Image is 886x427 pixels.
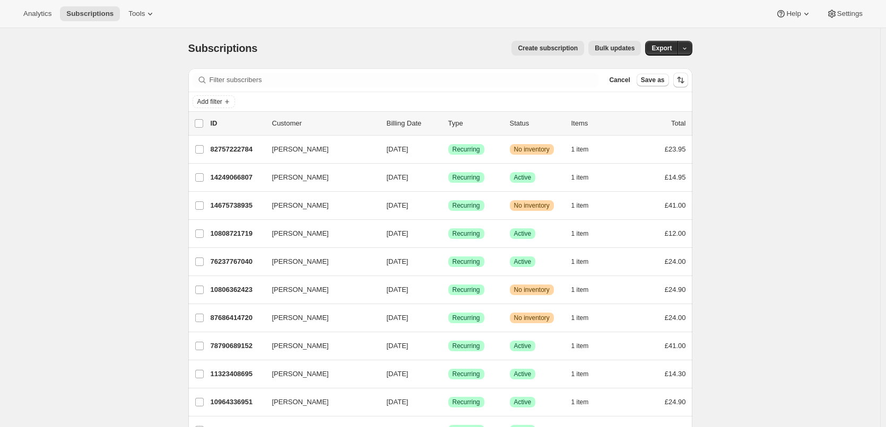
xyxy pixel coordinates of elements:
button: [PERSON_NAME] [266,337,372,354]
span: [PERSON_NAME] [272,256,329,267]
button: Analytics [17,6,58,21]
span: 1 item [571,257,589,266]
span: Recurring [453,342,480,350]
span: £24.90 [665,398,686,406]
span: Bulk updates [595,44,635,52]
span: Recurring [453,145,480,154]
p: 78790689152 [211,341,264,351]
button: Save as [637,74,669,86]
button: 1 item [571,310,601,325]
button: 1 item [571,226,601,241]
span: [PERSON_NAME] [272,144,329,155]
span: 1 item [571,145,589,154]
div: 78790689152[PERSON_NAME][DATE]SuccessRecurringSuccessActive1 item£41.00 [211,339,686,353]
span: [PERSON_NAME] [272,200,329,211]
button: [PERSON_NAME] [266,225,372,242]
button: [PERSON_NAME] [266,394,372,411]
span: 1 item [571,398,589,406]
button: 1 item [571,367,601,381]
div: 11323408695[PERSON_NAME][DATE]SuccessRecurringSuccessActive1 item£14.30 [211,367,686,381]
div: 10808721719[PERSON_NAME][DATE]SuccessRecurringSuccessActive1 item£12.00 [211,226,686,241]
span: £41.00 [665,201,686,209]
span: £41.00 [665,342,686,350]
span: Recurring [453,398,480,406]
input: Filter subscribers [210,73,599,87]
span: Recurring [453,173,480,182]
span: Active [514,398,532,406]
span: Active [514,342,532,350]
div: 76237767040[PERSON_NAME][DATE]SuccessRecurringSuccessActive1 item£24.00 [211,254,686,269]
span: Recurring [453,257,480,266]
span: [DATE] [387,342,409,350]
span: [DATE] [387,173,409,181]
span: Recurring [453,370,480,378]
span: Active [514,173,532,182]
div: 14675738935[PERSON_NAME][DATE]SuccessRecurringWarningNo inventory1 item£41.00 [211,198,686,213]
div: Items [571,118,624,129]
span: [DATE] [387,201,409,209]
span: £24.90 [665,286,686,293]
span: Active [514,229,532,238]
button: Create subscription [511,41,584,56]
p: 10806362423 [211,284,264,295]
div: 87686414720[PERSON_NAME][DATE]SuccessRecurringWarningNo inventory1 item£24.00 [211,310,686,325]
span: 1 item [571,229,589,238]
span: No inventory [514,314,550,322]
span: Tools [128,10,145,18]
span: £14.30 [665,370,686,378]
p: 14249066807 [211,172,264,183]
div: IDCustomerBilling DateTypeStatusItemsTotal [211,118,686,129]
span: Analytics [23,10,51,18]
button: 1 item [571,142,601,157]
span: Settings [837,10,863,18]
button: Settings [820,6,869,21]
span: 1 item [571,173,589,182]
button: Help [769,6,818,21]
button: [PERSON_NAME] [266,169,372,186]
div: 82757222784[PERSON_NAME][DATE]SuccessRecurringWarningNo inventory1 item£23.95 [211,142,686,157]
button: Cancel [605,74,634,86]
button: Subscriptions [60,6,120,21]
span: £24.00 [665,314,686,322]
span: [PERSON_NAME] [272,369,329,379]
span: Export [652,44,672,52]
span: Recurring [453,286,480,294]
p: Total [671,118,685,129]
span: Active [514,370,532,378]
span: No inventory [514,201,550,210]
span: Subscriptions [188,42,258,54]
span: [PERSON_NAME] [272,397,329,407]
button: 1 item [571,198,601,213]
button: Sort the results [673,73,688,87]
p: ID [211,118,264,129]
span: [DATE] [387,145,409,153]
span: Active [514,257,532,266]
span: £23.95 [665,145,686,153]
button: 1 item [571,170,601,185]
button: Export [645,41,678,56]
span: 1 item [571,342,589,350]
button: 1 item [571,282,601,297]
span: [PERSON_NAME] [272,284,329,295]
button: Tools [122,6,162,21]
span: 1 item [571,201,589,210]
span: No inventory [514,286,550,294]
button: Add filter [193,95,235,108]
span: [DATE] [387,370,409,378]
span: Cancel [609,76,630,84]
button: [PERSON_NAME] [266,253,372,270]
button: [PERSON_NAME] [266,281,372,298]
span: [DATE] [387,314,409,322]
div: Type [448,118,501,129]
span: £12.00 [665,229,686,237]
div: 10806362423[PERSON_NAME][DATE]SuccessRecurringWarningNo inventory1 item£24.90 [211,282,686,297]
p: 10964336951 [211,397,264,407]
span: 1 item [571,370,589,378]
p: 11323408695 [211,369,264,379]
span: 1 item [571,286,589,294]
p: 10808721719 [211,228,264,239]
span: Create subscription [518,44,578,52]
span: [DATE] [387,257,409,265]
span: 1 item [571,314,589,322]
p: 14675738935 [211,200,264,211]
